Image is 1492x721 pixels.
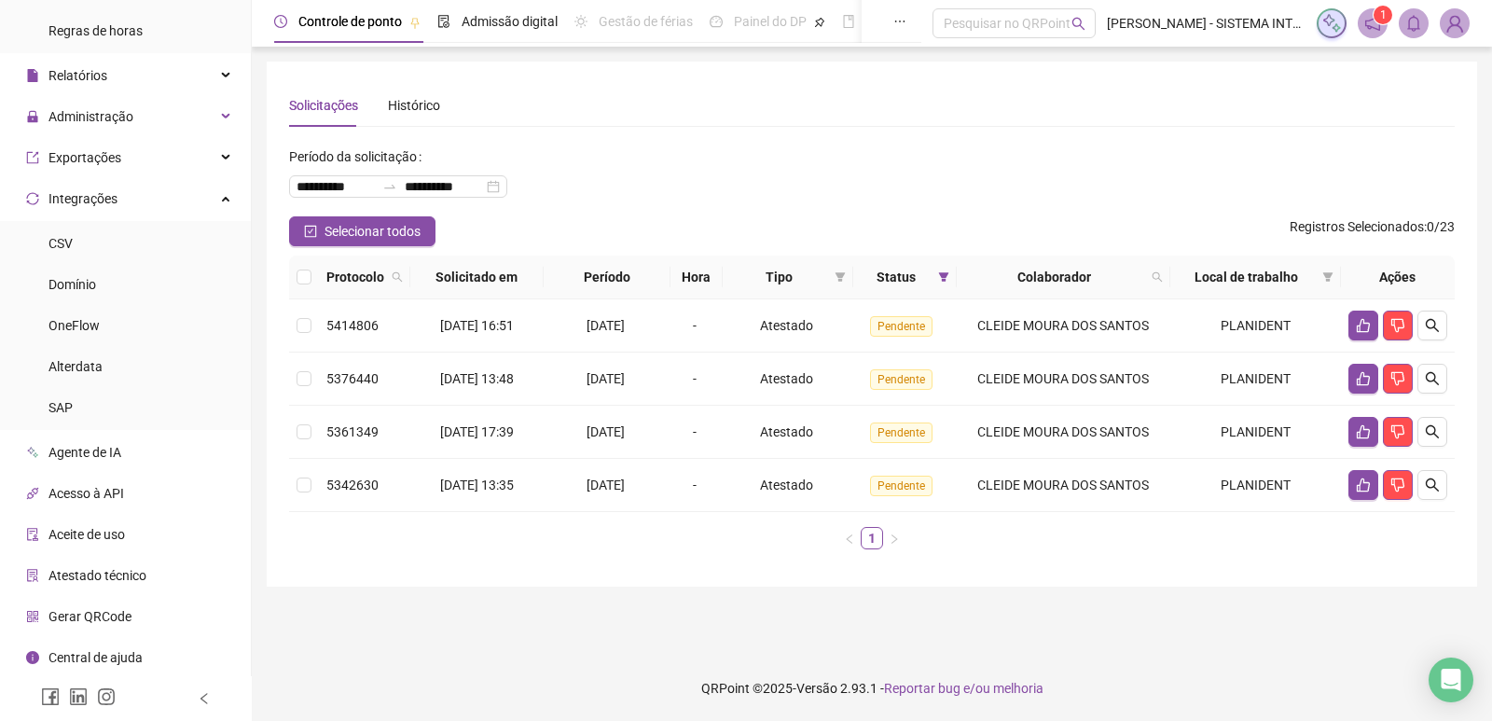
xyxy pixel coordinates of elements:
[861,527,883,549] li: 1
[870,423,932,443] span: Pendente
[587,371,625,386] span: [DATE]
[440,424,514,439] span: [DATE] 17:39
[1290,219,1424,234] span: Registros Selecionados
[883,527,905,549] li: Próxima página
[48,68,107,83] span: Relatórios
[48,318,100,333] span: OneFlow
[97,687,116,706] span: instagram
[440,318,514,333] span: [DATE] 16:51
[1374,6,1392,24] sup: 1
[26,528,39,541] span: audit
[1170,459,1341,512] td: PLANIDENT
[48,486,124,501] span: Acesso à API
[1321,13,1342,34] img: sparkle-icon.fc2bf0ac1784a2077858766a79e2daf3.svg
[838,527,861,549] button: left
[934,263,953,291] span: filter
[304,225,317,238] span: check-square
[734,14,807,29] span: Painel do DP
[1071,17,1085,31] span: search
[1170,406,1341,459] td: PLANIDENT
[437,15,450,28] span: file-done
[977,424,1149,439] span: CLEIDE MOURA DOS SANTOS
[844,534,855,545] span: left
[838,527,861,549] li: Página anterior
[382,179,397,194] span: swap-right
[48,359,103,374] span: Alterdata
[48,191,117,206] span: Integrações
[862,528,882,548] a: 1
[977,318,1149,333] span: CLEIDE MOURA DOS SANTOS
[964,267,1144,287] span: Colaborador
[835,271,846,283] span: filter
[1107,13,1305,34] span: [PERSON_NAME] - SISTEMA INTEGRADO DE SAUDE ORAL LTDA
[1390,478,1405,492] span: dislike
[1380,8,1387,21] span: 1
[693,371,697,386] span: -
[1178,267,1315,287] span: Local de trabalho
[388,263,407,291] span: search
[1425,318,1440,333] span: search
[883,527,905,549] button: right
[574,15,587,28] span: sun
[842,15,855,28] span: book
[1148,263,1167,291] span: search
[48,445,121,460] span: Agente de IA
[599,14,693,29] span: Gestão de férias
[1348,267,1447,287] div: Ações
[1425,371,1440,386] span: search
[48,527,125,542] span: Aceite de uso
[298,14,402,29] span: Controle de ponto
[889,534,900,545] span: right
[48,109,133,124] span: Administração
[289,95,358,116] div: Solicitações
[1425,478,1440,492] span: search
[693,424,697,439] span: -
[326,371,379,386] span: 5376440
[938,271,949,283] span: filter
[544,256,670,299] th: Período
[1429,658,1473,702] div: Open Intercom Messenger
[1425,424,1440,439] span: search
[274,15,287,28] span: clock-circle
[893,15,906,28] span: ellipsis
[462,14,558,29] span: Admissão digital
[410,256,544,299] th: Solicitado em
[884,681,1043,696] span: Reportar bug e/ou melhoria
[26,487,39,500] span: api
[326,478,379,492] span: 5342630
[48,236,73,251] span: CSV
[69,687,88,706] span: linkedin
[26,569,39,582] span: solution
[710,15,723,28] span: dashboard
[977,478,1149,492] span: CLEIDE MOURA DOS SANTOS
[587,478,625,492] span: [DATE]
[1152,271,1163,283] span: search
[252,656,1492,721] footer: QRPoint © 2025 - 2.93.1 -
[48,150,121,165] span: Exportações
[977,371,1149,386] span: CLEIDE MOURA DOS SANTOS
[796,681,837,696] span: Versão
[326,318,379,333] span: 5414806
[326,267,384,287] span: Protocolo
[48,400,73,415] span: SAP
[440,478,514,492] span: [DATE] 13:35
[1170,353,1341,406] td: PLANIDENT
[693,318,697,333] span: -
[587,424,625,439] span: [DATE]
[1319,263,1337,291] span: filter
[760,478,813,492] span: Atestado
[392,271,403,283] span: search
[870,369,932,390] span: Pendente
[41,687,60,706] span: facebook
[26,110,39,123] span: lock
[1356,371,1371,386] span: like
[760,424,813,439] span: Atestado
[409,17,421,28] span: pushpin
[1441,9,1469,37] img: 91448
[48,650,143,665] span: Central de ajuda
[48,568,146,583] span: Atestado técnico
[861,267,931,287] span: Status
[382,179,397,194] span: to
[760,318,813,333] span: Atestado
[1405,15,1422,32] span: bell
